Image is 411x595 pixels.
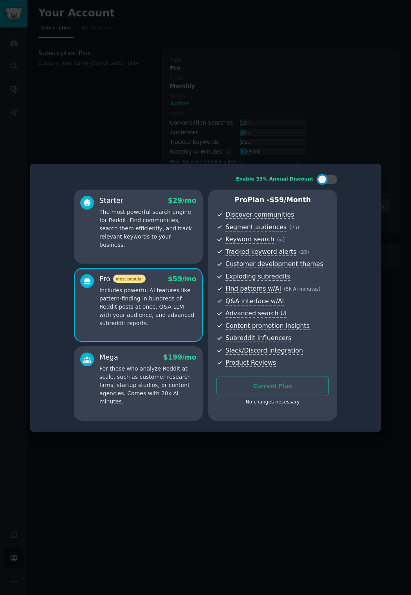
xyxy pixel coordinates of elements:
[225,309,287,318] span: Advanced search UI
[225,260,323,268] span: Customer development themes
[299,250,309,255] span: ( 25 )
[225,347,303,355] span: Slack/Discord integration
[163,353,196,361] span: $ 199 /mo
[225,223,287,231] span: Segment audiences
[225,211,294,219] span: Discover communities
[99,208,196,249] p: The most powerful search engine for Reddit. Find communities, search them efficiently, and track ...
[225,297,284,306] span: Q&A interface w/AI
[99,274,146,284] div: Pro
[236,176,314,183] div: Enable 33% Annual Discount
[225,235,274,244] span: Keyword search
[216,195,329,205] p: Pro Plan -
[113,275,146,283] span: most popular
[270,196,311,204] span: $ 59 /month
[289,225,299,230] span: ( 25 )
[225,285,281,293] span: Find patterns w/AI
[277,237,285,242] span: ( ∞ )
[99,353,118,362] div: Mega
[225,334,291,342] span: Subreddit influencers
[225,359,276,367] span: Product Reviews
[99,286,196,327] p: Includes powerful AI features like pattern-finding in hundreds of Reddit posts at once, Q&A LLM w...
[225,322,310,330] span: Content promotion insights
[216,399,329,406] div: No changes necessary
[168,275,196,283] span: $ 59 /mo
[225,248,296,256] span: Tracked keyword alerts
[225,273,290,281] span: Exploding subreddits
[99,196,123,206] div: Starter
[99,365,196,406] p: For those who analyze Reddit at scale, such as customer research firms, startup studios, or conte...
[168,197,196,204] span: $ 29 /mo
[284,286,321,292] span: ( 5k AI minutes )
